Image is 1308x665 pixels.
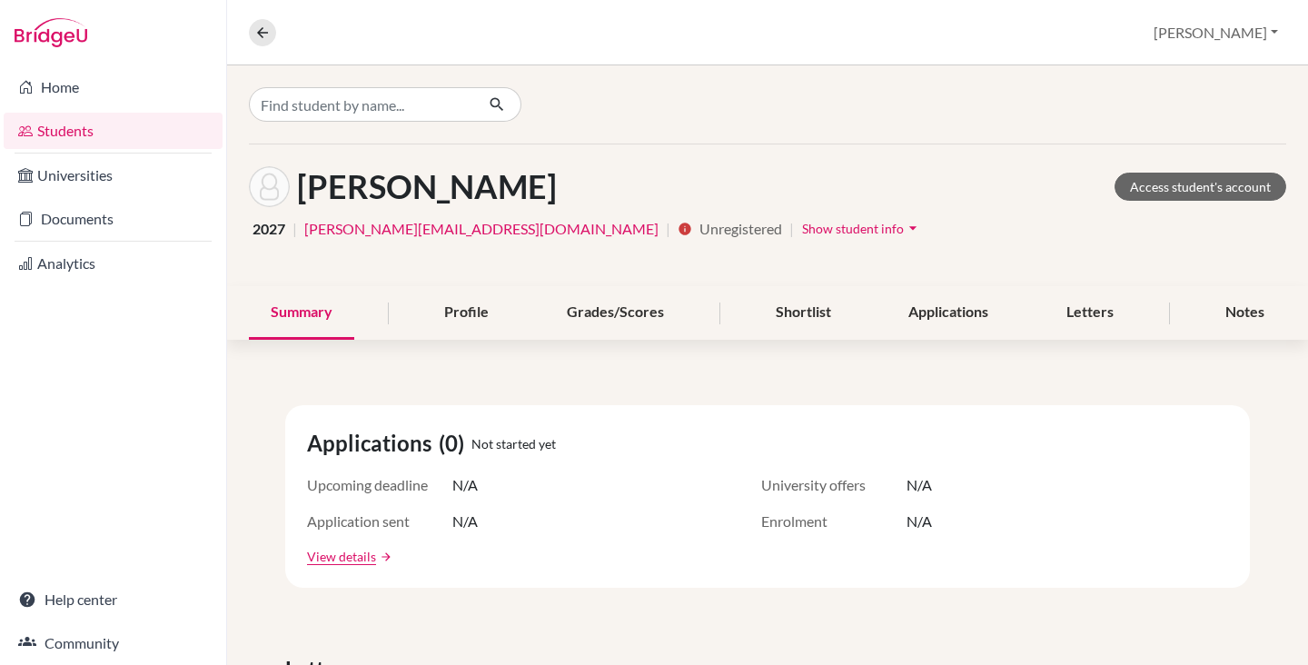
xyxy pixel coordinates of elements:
button: [PERSON_NAME] [1145,15,1286,50]
span: Not started yet [471,434,556,453]
i: info [678,222,692,236]
a: View details [307,547,376,566]
a: Documents [4,201,223,237]
a: arrow_forward [376,551,392,563]
div: Profile [422,286,510,340]
span: N/A [452,511,478,532]
span: 2027 [253,218,285,240]
button: Show student infoarrow_drop_down [801,214,923,243]
a: Access student's account [1115,173,1286,201]
span: N/A [907,474,932,496]
div: Letters [1045,286,1135,340]
a: Help center [4,581,223,618]
span: (0) [439,427,471,460]
div: Grades/Scores [545,286,686,340]
a: Home [4,69,223,105]
span: | [292,218,297,240]
span: Upcoming deadline [307,474,452,496]
span: N/A [907,511,932,532]
a: Community [4,625,223,661]
span: Unregistered [699,218,782,240]
span: N/A [452,474,478,496]
a: [PERSON_NAME][EMAIL_ADDRESS][DOMAIN_NAME] [304,218,659,240]
h1: [PERSON_NAME] [297,167,557,206]
img: Bridge-U [15,18,87,47]
a: Analytics [4,245,223,282]
div: Shortlist [754,286,853,340]
div: Summary [249,286,354,340]
i: arrow_drop_down [904,219,922,237]
a: Universities [4,157,223,194]
span: Application sent [307,511,452,532]
span: | [666,218,670,240]
div: Applications [887,286,1010,340]
input: Find student by name... [249,87,474,122]
span: Show student info [802,221,904,236]
span: University offers [761,474,907,496]
div: Notes [1204,286,1286,340]
img: Anuvrata Das's avatar [249,166,290,207]
span: Enrolment [761,511,907,532]
a: Students [4,113,223,149]
span: | [789,218,794,240]
span: Applications [307,427,439,460]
